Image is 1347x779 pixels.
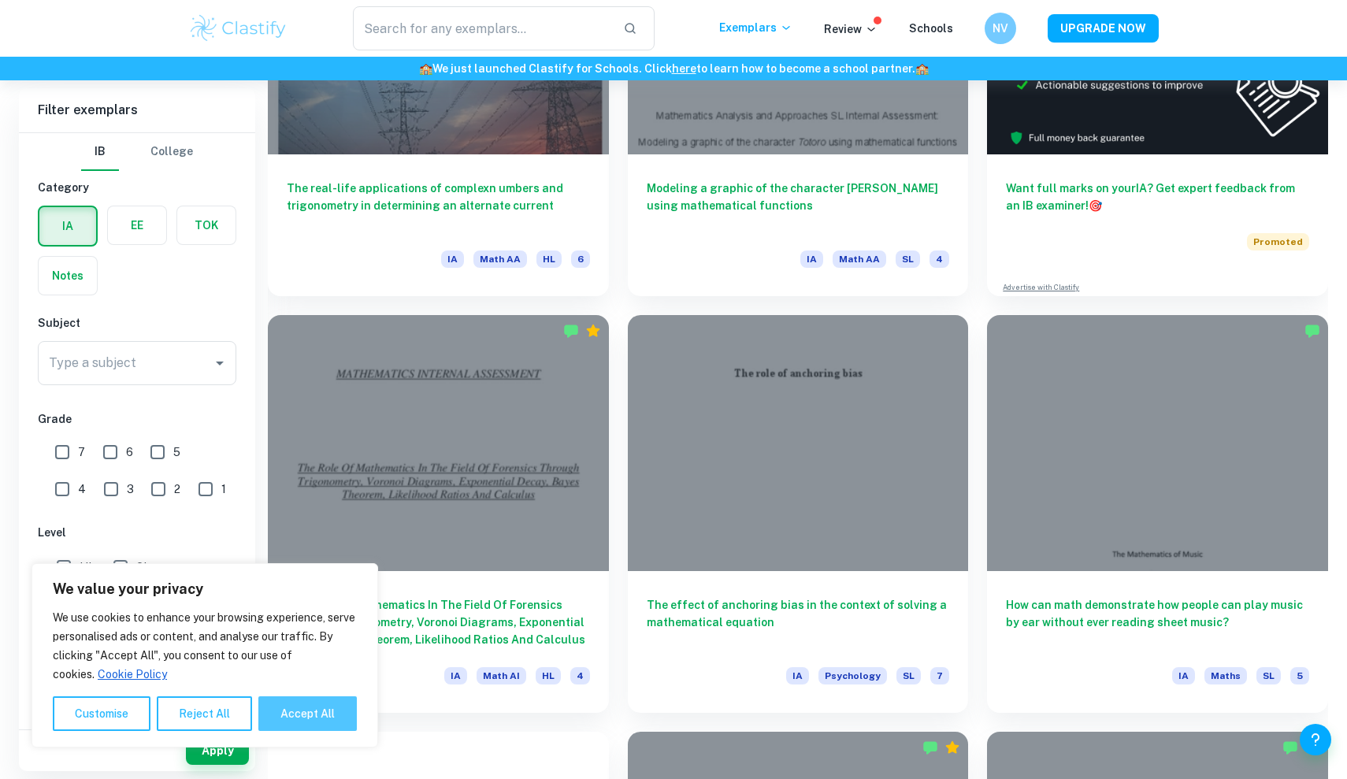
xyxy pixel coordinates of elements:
button: UPGRADE NOW [1048,14,1159,43]
div: We value your privacy [32,563,378,747]
span: IA [1172,667,1195,684]
a: Advertise with Clastify [1003,282,1079,293]
div: Premium [944,740,960,755]
p: We use cookies to enhance your browsing experience, serve personalised ads or content, and analys... [53,608,357,684]
h6: Grade [38,410,236,428]
span: 5 [1290,667,1309,684]
img: Clastify logo [188,13,288,44]
span: Math AI [477,667,526,684]
span: 🎯 [1089,199,1102,212]
h6: Filter exemplars [19,88,255,132]
span: 4 [78,480,86,498]
h6: Want full marks on your IA ? Get expert feedback from an IB examiner! [1006,180,1309,214]
span: 6 [571,250,590,268]
span: IA [786,667,809,684]
img: Marked [1304,323,1320,339]
span: HL [536,667,561,684]
span: SL [1256,667,1281,684]
h6: We just launched Clastify for Schools. Click to learn how to become a school partner. [3,60,1344,77]
button: Open [209,352,231,374]
h6: The effect of anchoring bias in the context of solving a mathematical equation [647,596,950,648]
img: Marked [563,323,579,339]
p: Review [824,20,878,38]
button: College [150,133,193,171]
p: We value your privacy [53,580,357,599]
button: Notes [39,257,97,295]
button: Reject All [157,696,252,731]
h6: Modeling a graphic of the character [PERSON_NAME] using mathematical functions [647,180,950,232]
span: 5 [173,443,180,461]
a: How can math demonstrate how people can play music by ear without ever reading sheet music?IAMath... [987,315,1328,712]
h6: Subject [38,314,236,332]
img: Marked [1282,740,1298,755]
img: Marked [922,740,938,755]
span: 7 [78,443,85,461]
button: NV [985,13,1016,44]
a: Schools [909,22,953,35]
span: SL [896,667,921,684]
span: 3 [127,480,134,498]
span: SL [136,558,150,576]
button: IB [81,133,119,171]
span: 6 [126,443,133,461]
span: Maths [1204,667,1247,684]
button: Apply [186,736,249,765]
p: Exemplars [719,19,792,36]
span: 1 [221,480,226,498]
h6: How can math demonstrate how people can play music by ear without ever reading sheet music? [1006,596,1309,648]
button: TOK [177,206,236,244]
h6: Category [38,179,236,196]
h6: The real-life applications of complexn umbers and trigonometry in determining an alternate current [287,180,590,232]
h6: The Role Of Mathematics In The Field Of Forensics Through Trigonometry, Voronoi Diagrams, Exponen... [287,596,590,648]
span: SL [896,250,920,268]
span: 4 [570,667,590,684]
span: Math AA [833,250,886,268]
button: Help and Feedback [1300,724,1331,755]
span: 🏫 [419,62,432,75]
input: Search for any exemplars... [353,6,610,50]
h6: NV [992,20,1010,37]
div: Premium [585,323,601,339]
span: IA [800,250,823,268]
button: Accept All [258,696,357,731]
span: IA [444,667,467,684]
span: HL [80,558,95,576]
a: Cookie Policy [97,667,168,681]
span: 7 [930,667,949,684]
span: Promoted [1247,233,1309,250]
button: IA [39,207,96,245]
a: The Role Of Mathematics In The Field Of Forensics Through Trigonometry, Voronoi Diagrams, Exponen... [268,315,609,712]
span: IA [441,250,464,268]
button: EE [108,206,166,244]
button: Customise [53,696,150,731]
a: here [672,62,696,75]
span: 4 [930,250,949,268]
span: Math AA [473,250,527,268]
span: HL [536,250,562,268]
span: 2 [174,480,180,498]
h6: Level [38,524,236,541]
a: The effect of anchoring bias in the context of solving a mathematical equationIAPsychologySL7 [628,315,969,712]
span: Psychology [818,667,887,684]
div: Filter type choice [81,133,193,171]
span: 🏫 [915,62,929,75]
